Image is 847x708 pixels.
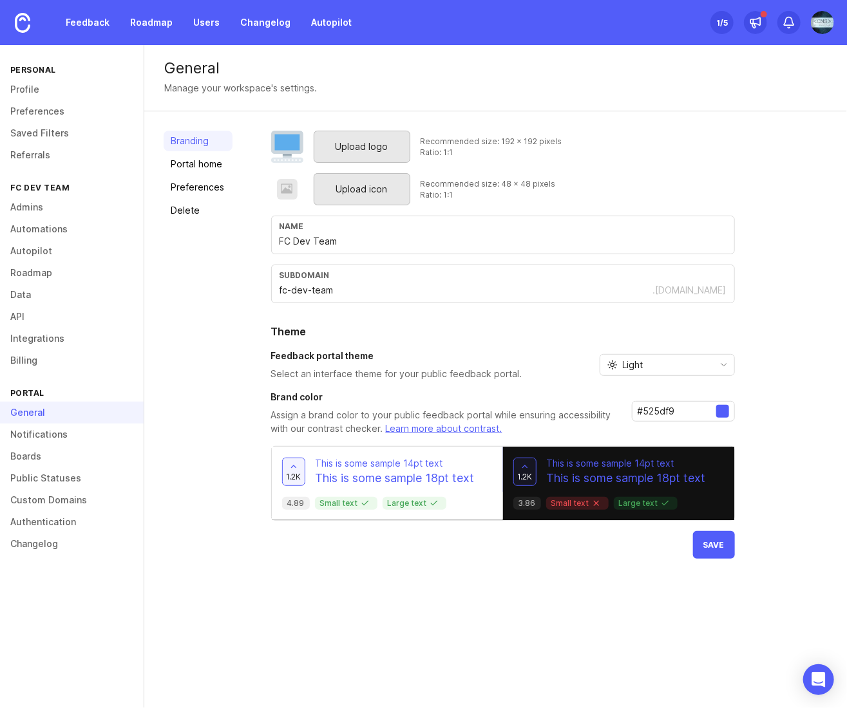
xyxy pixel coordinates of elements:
a: Autopilot [303,11,359,34]
span: 1.2k [286,471,301,482]
div: Ratio: 1:1 [421,147,562,158]
p: Small text [551,498,604,508]
p: This is some sample 18pt text [316,470,475,487]
p: Large text [619,498,672,508]
h3: Brand color [271,391,622,404]
button: 1.2k [282,458,305,486]
svg: prefix icon Sun [607,360,618,370]
div: Open Intercom Messenger [803,664,834,695]
div: General [165,61,826,76]
span: Upload logo [336,140,388,154]
p: This is some sample 14pt text [316,457,475,470]
a: Users [186,11,227,34]
input: Subdomain [280,283,653,297]
button: 1.2k [513,458,537,486]
button: 1/5 [710,11,734,34]
p: This is some sample 14pt text [547,457,706,470]
a: Roadmap [122,11,180,34]
button: Save [693,531,735,559]
a: Preferences [164,177,233,198]
div: subdomain [280,270,727,280]
div: Name [280,221,727,231]
p: Assign a brand color to your public feedback portal while ensuring accessibility with our contras... [271,409,622,436]
a: Changelog [233,11,298,34]
div: Manage your workspace's settings. [165,81,318,95]
a: Feedback [58,11,117,34]
p: This is some sample 18pt text [547,470,706,487]
img: Canny Home [15,13,30,33]
span: Save [703,540,725,550]
p: Large text [388,498,441,508]
svg: toggle icon [714,360,734,370]
span: Upload icon [336,182,388,196]
div: Ratio: 1:1 [421,189,556,200]
a: Portal home [164,154,233,174]
p: 3.86 [519,498,536,508]
div: 1 /5 [716,14,728,32]
div: Recommended size: 192 x 192 pixels [421,136,562,147]
img: CM Stern [811,11,834,34]
p: 4.89 [287,498,305,508]
h3: Feedback portal theme [271,349,522,362]
a: Learn more about contrast. [386,423,502,434]
p: Select an interface theme for your public feedback portal. [271,368,522,380]
span: 1.2k [517,471,532,482]
p: Small text [320,498,372,508]
div: toggle menu [600,354,735,376]
h2: Theme [271,324,735,339]
span: Light [623,358,643,372]
a: Delete [164,200,233,221]
a: Branding [164,131,233,151]
div: .[DOMAIN_NAME] [653,284,727,297]
div: Recommended size: 48 x 48 pixels [421,178,556,189]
